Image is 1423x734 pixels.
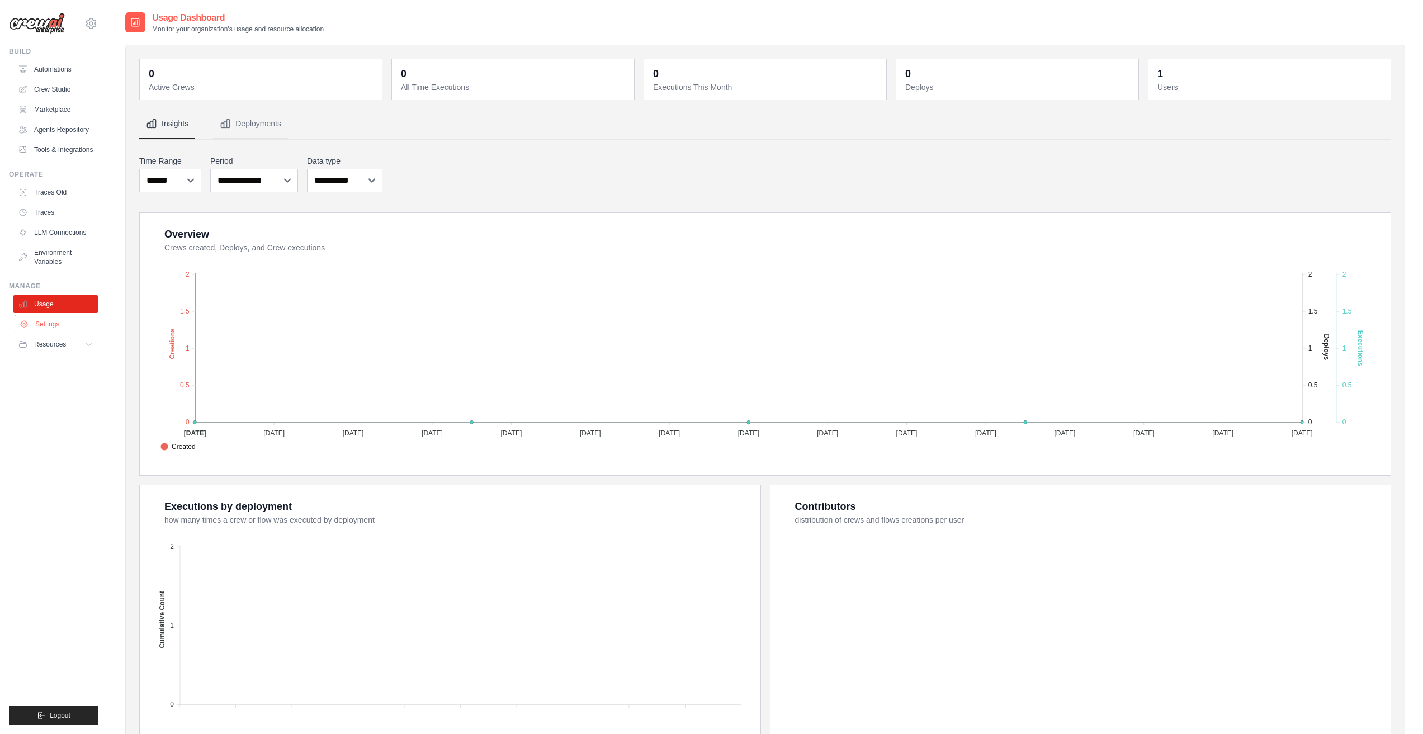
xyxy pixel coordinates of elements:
a: Agents Repository [13,121,98,139]
a: LLM Connections [13,224,98,241]
label: Period [210,155,298,167]
tspan: [DATE] [817,429,838,437]
div: 1 [1157,66,1163,82]
a: Usage [13,295,98,313]
dt: distribution of crews and flows creations per user [795,514,1378,525]
span: Logout [50,711,70,720]
dt: Users [1157,82,1384,93]
a: Marketplace [13,101,98,119]
tspan: [DATE] [580,429,601,437]
a: Crew Studio [13,80,98,98]
div: 0 [401,66,406,82]
div: 0 [149,66,154,82]
dt: All Time Executions [401,82,627,93]
tspan: [DATE] [1133,429,1155,437]
tspan: [DATE] [263,429,285,437]
button: Resources [13,335,98,353]
text: Executions [1356,330,1364,366]
text: Creations [168,328,176,359]
p: Monitor your organization's usage and resource allocation [152,25,324,34]
div: Build [9,47,98,56]
text: Deploys [1322,334,1330,360]
tspan: 1.5 [180,307,190,315]
div: Overview [164,226,209,242]
tspan: 2 [1308,271,1312,278]
tspan: 1 [1308,344,1312,352]
tspan: [DATE] [1212,429,1233,437]
dt: Executions This Month [653,82,880,93]
button: Deployments [213,109,288,139]
tspan: 0.5 [1308,381,1318,389]
tspan: 0.5 [180,381,190,389]
button: Logout [9,706,98,725]
tspan: 0 [170,700,174,708]
tspan: 0 [1342,418,1346,426]
h2: Usage Dashboard [152,11,324,25]
tspan: 2 [170,543,174,551]
tspan: 0.5 [1342,381,1352,389]
label: Time Range [139,155,201,167]
dt: Active Crews [149,82,375,93]
tspan: [DATE] [422,429,443,437]
div: 0 [653,66,659,82]
a: Environment Variables [13,244,98,271]
nav: Tabs [139,109,1391,139]
tspan: 0 [186,418,190,426]
span: Created [160,442,196,452]
div: 0 [905,66,911,82]
tspan: [DATE] [1054,429,1075,437]
div: Manage [9,282,98,291]
span: Resources [34,340,66,349]
tspan: 1.5 [1342,307,1352,315]
tspan: [DATE] [343,429,364,437]
tspan: [DATE] [1292,429,1313,437]
div: Executions by deployment [164,499,292,514]
dt: how many times a crew or flow was executed by deployment [164,514,747,525]
a: Traces Old [13,183,98,201]
button: Insights [139,109,195,139]
tspan: 0 [1308,418,1312,426]
tspan: 2 [186,271,190,278]
a: Traces [13,203,98,221]
dt: Crews created, Deploys, and Crew executions [164,242,1377,253]
tspan: [DATE] [896,429,918,437]
tspan: [DATE] [738,429,759,437]
div: Contributors [795,499,856,514]
tspan: [DATE] [975,429,996,437]
tspan: 2 [1342,271,1346,278]
tspan: 1 [170,622,174,629]
dt: Deploys [905,82,1132,93]
tspan: [DATE] [500,429,522,437]
div: Operate [9,170,98,179]
a: Tools & Integrations [13,141,98,159]
tspan: 1 [186,344,190,352]
img: Logo [9,13,65,34]
label: Data type [307,155,382,167]
a: Settings [15,315,99,333]
tspan: 1 [1342,344,1346,352]
a: Automations [13,60,98,78]
tspan: 1.5 [1308,307,1318,315]
tspan: [DATE] [659,429,680,437]
text: Cumulative Count [158,591,166,648]
tspan: [DATE] [184,429,206,437]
